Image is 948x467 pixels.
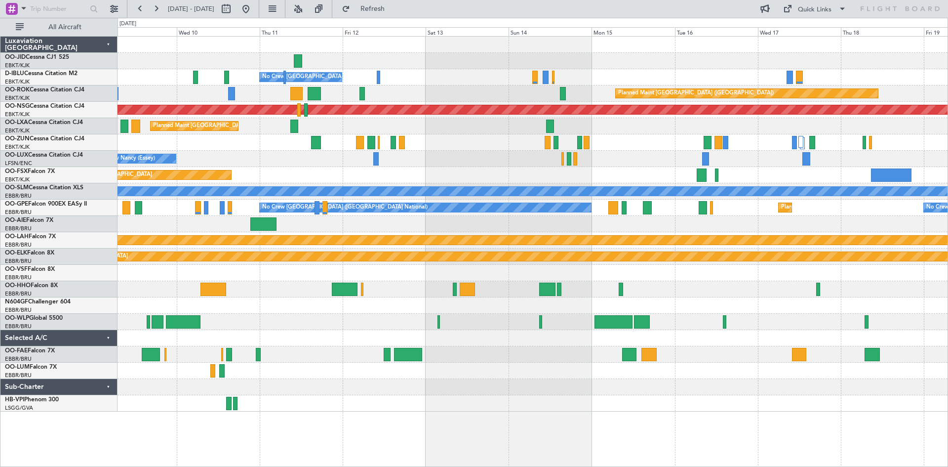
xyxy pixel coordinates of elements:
[5,209,32,216] a: EBBR/BRU
[26,24,104,31] span: All Aircraft
[11,19,107,35] button: All Aircraft
[177,27,260,36] div: Wed 10
[5,234,29,240] span: OO-LAH
[30,1,87,16] input: Trip Number
[5,94,30,102] a: EBKT/KJK
[5,136,84,142] a: OO-ZUNCessna Citation CJ4
[5,355,32,363] a: EBBR/BRU
[5,103,84,109] a: OO-NSGCessna Citation CJ4
[5,111,30,118] a: EBKT/KJK
[5,225,32,232] a: EBBR/BRU
[5,364,30,370] span: OO-LUM
[5,348,55,354] a: OO-FAEFalcon 7X
[509,27,592,36] div: Sun 14
[5,78,30,85] a: EBKT/KJK
[5,201,28,207] span: OO-GPE
[675,27,758,36] div: Tue 16
[119,20,136,28] div: [DATE]
[5,397,59,403] a: HB-VPIPhenom 300
[5,217,53,223] a: OO-AIEFalcon 7X
[798,5,831,15] div: Quick Links
[5,71,24,77] span: D-IBLU
[5,348,28,354] span: OO-FAE
[5,54,26,60] span: OO-JID
[5,315,29,321] span: OO-WLP
[262,200,428,215] div: No Crew [GEOGRAPHIC_DATA] ([GEOGRAPHIC_DATA] National)
[337,1,396,17] button: Refresh
[5,87,30,93] span: OO-ROK
[5,127,30,134] a: EBKT/KJK
[5,87,84,93] a: OO-ROKCessna Citation CJ4
[5,315,63,321] a: OO-WLPGlobal 5500
[5,274,32,281] a: EBBR/BRU
[153,119,332,133] div: Planned Maint [GEOGRAPHIC_DATA] ([GEOGRAPHIC_DATA] National)
[5,404,33,412] a: LSGG/GVA
[5,241,32,249] a: EBBR/BRU
[96,151,155,166] div: No Crew Nancy (Essey)
[5,266,55,272] a: OO-VSFFalcon 8X
[262,70,428,85] div: No Crew [GEOGRAPHIC_DATA] ([GEOGRAPHIC_DATA] National)
[5,257,32,265] a: EBBR/BRU
[5,217,26,223] span: OO-AIE
[5,71,78,77] a: D-IBLUCessna Citation M2
[5,192,32,200] a: EBBR/BRU
[778,1,851,17] button: Quick Links
[5,372,32,379] a: EBBR/BRU
[5,306,32,314] a: EBBR/BRU
[5,283,58,289] a: OO-HHOFalcon 8X
[168,4,214,13] span: [DATE] - [DATE]
[5,120,28,126] span: OO-LXA
[592,27,674,36] div: Mon 15
[5,201,87,207] a: OO-GPEFalcon 900EX EASy II
[5,176,30,183] a: EBKT/KJK
[5,364,57,370] a: OO-LUMFalcon 7X
[5,397,24,403] span: HB-VPI
[5,299,71,305] a: N604GFChallenger 604
[841,27,924,36] div: Thu 18
[5,234,56,240] a: OO-LAHFalcon 7X
[260,27,343,36] div: Thu 11
[5,185,29,191] span: OO-SLM
[5,152,83,158] a: OO-LUXCessna Citation CJ4
[5,169,55,174] a: OO-FSXFalcon 7X
[93,27,176,36] div: Tue 9
[5,169,28,174] span: OO-FSX
[5,152,28,158] span: OO-LUX
[5,323,32,330] a: EBBR/BRU
[343,27,426,36] div: Fri 12
[426,27,509,36] div: Sat 13
[352,5,394,12] span: Refresh
[5,250,27,256] span: OO-ELK
[5,62,30,69] a: EBKT/KJK
[5,290,32,297] a: EBBR/BRU
[5,299,28,305] span: N604GF
[618,86,774,101] div: Planned Maint [GEOGRAPHIC_DATA] ([GEOGRAPHIC_DATA])
[5,266,28,272] span: OO-VSF
[5,160,32,167] a: LFSN/ENC
[5,103,30,109] span: OO-NSG
[5,120,83,126] a: OO-LXACessna Citation CJ4
[5,283,31,289] span: OO-HHO
[5,185,83,191] a: OO-SLMCessna Citation XLS
[5,143,30,151] a: EBKT/KJK
[5,250,54,256] a: OO-ELKFalcon 8X
[5,54,69,60] a: OO-JIDCessna CJ1 525
[758,27,841,36] div: Wed 17
[5,136,30,142] span: OO-ZUN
